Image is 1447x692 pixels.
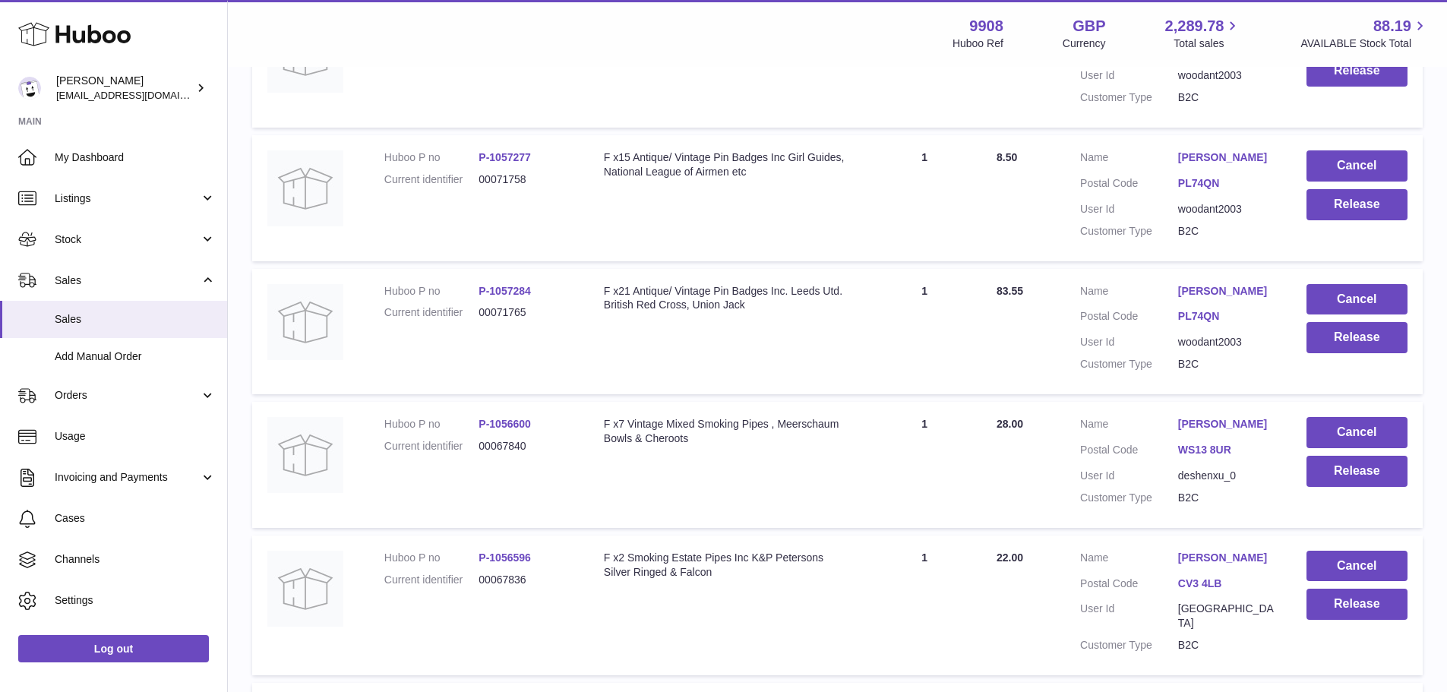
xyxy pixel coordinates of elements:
td: 1 [867,135,981,261]
a: [PERSON_NAME] [1178,551,1276,565]
span: Channels [55,552,216,567]
dt: User Id [1080,202,1178,216]
span: 88.19 [1373,16,1411,36]
a: [PERSON_NAME] [1178,284,1276,299]
button: Release [1306,589,1408,620]
dd: B2C [1178,491,1276,505]
a: Log out [18,635,209,662]
span: Orders [55,388,200,403]
dt: Current identifier [384,305,479,320]
td: 1 [867,402,981,528]
img: internalAdmin-9908@internal.huboo.com [18,77,41,100]
strong: GBP [1073,16,1105,36]
button: Cancel [1306,417,1408,448]
a: P-1057277 [479,151,531,163]
dd: woodant2003 [1178,202,1276,216]
dt: Name [1080,551,1178,569]
dt: User Id [1080,68,1178,83]
dd: B2C [1178,638,1276,653]
a: PL74QN [1178,309,1276,324]
dt: Huboo P no [384,551,479,565]
button: Release [1306,55,1408,87]
span: Invoicing and Payments [55,470,200,485]
div: F x15 Antique/ Vintage Pin Badges Inc Girl Guides, National League of Airmen etc [604,150,852,179]
a: P-1056596 [479,551,531,564]
button: Release [1306,322,1408,353]
dt: User Id [1080,335,1178,349]
dd: B2C [1178,90,1276,105]
dt: Postal Code [1080,176,1178,194]
dt: Name [1080,417,1178,435]
dt: Postal Code [1080,309,1178,327]
span: My Dashboard [55,150,216,165]
dt: User Id [1080,602,1178,630]
a: [PERSON_NAME] [1178,150,1276,165]
div: [PERSON_NAME] [56,74,193,103]
div: Huboo Ref [953,36,1003,51]
a: PL74QN [1178,176,1276,191]
dt: Postal Code [1080,443,1178,461]
dd: woodant2003 [1178,335,1276,349]
a: [PERSON_NAME] [1178,417,1276,431]
div: F x2 Smoking Estate Pipes Inc K&P Petersons Silver Ringed & Falcon [604,551,852,580]
img: no-photo.jpg [267,284,343,360]
dt: Customer Type [1080,491,1178,505]
dt: Huboo P no [384,284,479,299]
strong: 9908 [969,16,1003,36]
div: Currency [1063,36,1106,51]
span: [EMAIL_ADDRESS][DOMAIN_NAME] [56,89,223,101]
span: 22.00 [997,551,1023,564]
span: Stock [55,232,200,247]
dt: User Id [1080,469,1178,483]
button: Release [1306,456,1408,487]
span: Add Manual Order [55,349,216,364]
dt: Name [1080,284,1178,302]
dd: 00071758 [479,172,573,187]
button: Release [1306,189,1408,220]
span: Cases [55,511,216,526]
img: no-photo.jpg [267,417,343,493]
img: no-photo.jpg [267,551,343,627]
span: Total sales [1174,36,1241,51]
a: P-1057284 [479,285,531,297]
dd: deshenxu_0 [1178,469,1276,483]
dt: Postal Code [1080,577,1178,595]
a: CV3 4LB [1178,577,1276,591]
span: Sales [55,273,200,288]
dt: Customer Type [1080,224,1178,239]
span: Usage [55,429,216,444]
a: 88.19 AVAILABLE Stock Total [1300,16,1429,51]
a: P-1056600 [479,418,531,430]
span: 2,289.78 [1165,16,1224,36]
dt: Customer Type [1080,638,1178,653]
dt: Customer Type [1080,90,1178,105]
span: Listings [55,191,200,206]
span: Sales [55,312,216,327]
dt: Current identifier [384,573,479,587]
dd: 00067836 [479,573,573,587]
td: 1 [867,269,981,395]
dd: [GEOGRAPHIC_DATA] [1178,602,1276,630]
div: F x7 Vintage Mixed Smoking Pipes , Meerschaum Bowls & Cheroots [604,417,852,446]
dt: Customer Type [1080,357,1178,371]
span: AVAILABLE Stock Total [1300,36,1429,51]
dt: Name [1080,150,1178,169]
span: 83.55 [997,285,1023,297]
a: 2,289.78 Total sales [1165,16,1242,51]
span: 28.00 [997,418,1023,430]
div: F x21 Antique/ Vintage Pin Badges Inc. Leeds Utd. British Red Cross, Union Jack [604,284,852,313]
dt: Huboo P no [384,417,479,431]
img: no-photo.jpg [267,150,343,226]
dd: B2C [1178,357,1276,371]
dt: Current identifier [384,172,479,187]
dt: Huboo P no [384,150,479,165]
a: WS13 8UR [1178,443,1276,457]
dd: 00067840 [479,439,573,453]
dd: B2C [1178,224,1276,239]
span: Settings [55,593,216,608]
span: 8.50 [997,151,1017,163]
dd: woodant2003 [1178,68,1276,83]
button: Cancel [1306,284,1408,315]
button: Cancel [1306,551,1408,582]
dd: 00071765 [479,305,573,320]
